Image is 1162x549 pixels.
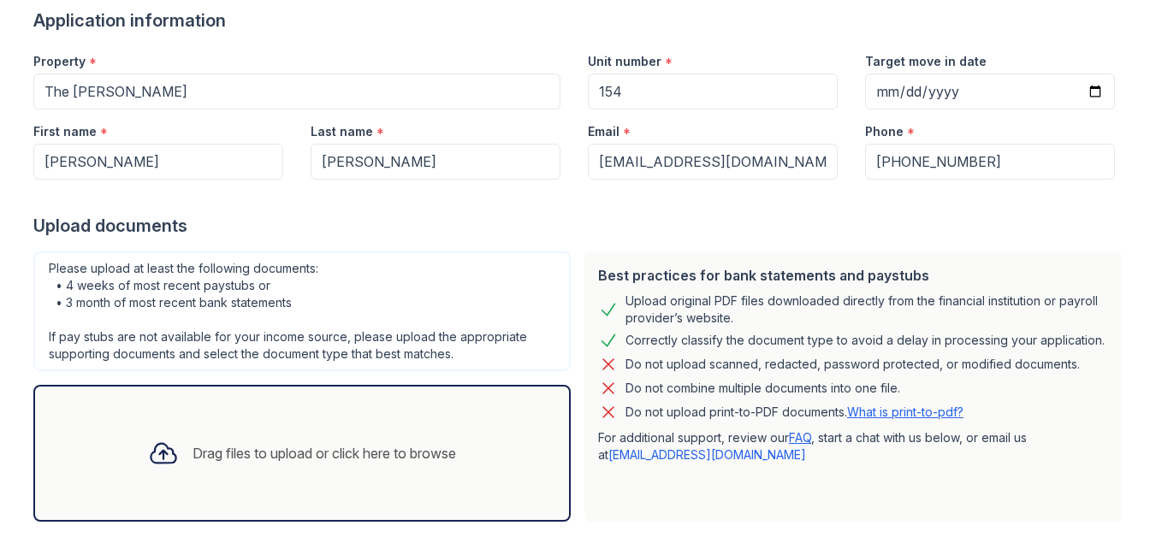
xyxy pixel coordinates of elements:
[33,9,1129,32] div: Application information
[625,330,1105,351] div: Correctly classify the document type to avoid a delay in processing your application.
[598,265,1108,286] div: Best practices for bank statements and paystubs
[193,443,456,463] div: Drag files to upload or click here to browse
[625,404,963,421] p: Do not upload print-to-PDF documents.
[588,53,661,70] label: Unit number
[311,123,373,140] label: Last name
[598,429,1108,463] p: For additional support, review our , start a chat with us below, or email us at
[625,378,900,398] div: Do not combine multiple documents into one file.
[588,123,620,140] label: Email
[608,447,806,462] a: [EMAIL_ADDRESS][DOMAIN_NAME]
[625,354,1080,375] div: Do not upload scanned, redacted, password protected, or modified documents.
[33,251,571,371] div: Please upload at least the following documents: • 4 weeks of most recent paystubs or • 3 month of...
[625,292,1108,327] div: Upload original PDF files downloaded directly from the financial institution or payroll provider’...
[33,214,1129,238] div: Upload documents
[847,404,963,419] a: What is print-to-pdf?
[865,123,904,140] label: Phone
[33,53,86,70] label: Property
[789,430,811,445] a: FAQ
[865,53,987,70] label: Target move in date
[33,123,97,140] label: First name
